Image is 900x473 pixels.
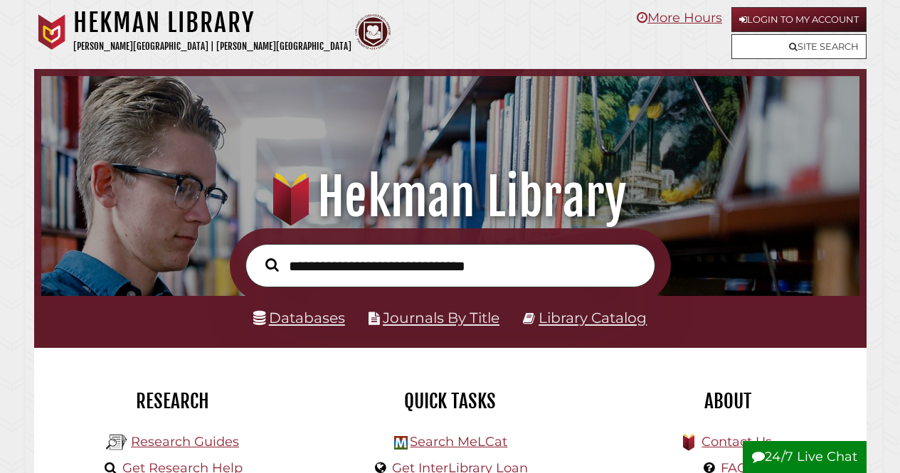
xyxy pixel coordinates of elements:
img: Hekman Library Logo [394,436,408,450]
button: Search [258,255,286,275]
a: Databases [253,309,345,326]
img: Calvin University [34,14,70,50]
h2: Quick Tasks [322,389,578,413]
a: Library Catalog [539,309,647,326]
a: Login to My Account [731,7,867,32]
i: Search [265,257,279,272]
a: More Hours [637,10,722,26]
h1: Hekman Library [73,7,351,38]
a: Site Search [731,34,867,59]
a: Journals By Title [383,309,499,326]
img: Hekman Library Logo [106,432,127,453]
p: [PERSON_NAME][GEOGRAPHIC_DATA] | [PERSON_NAME][GEOGRAPHIC_DATA] [73,38,351,55]
img: Calvin Theological Seminary [355,14,391,50]
h1: Hekman Library [54,166,845,228]
h2: Research [45,389,301,413]
a: Search MeLCat [410,434,507,450]
a: Contact Us [702,434,772,450]
h2: About [600,389,856,413]
a: Research Guides [131,434,239,450]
